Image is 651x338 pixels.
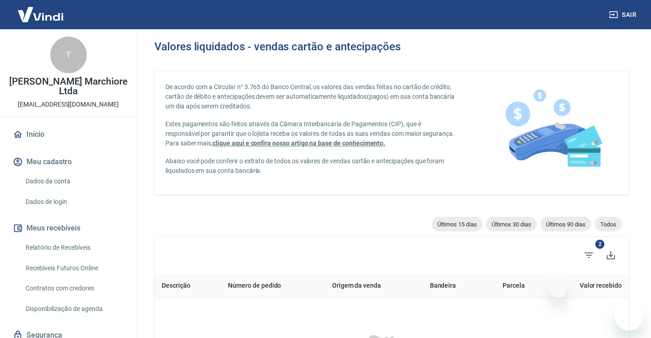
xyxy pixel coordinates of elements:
span: Últimos 15 dias [432,221,482,228]
button: Baixar listagem [600,244,622,266]
a: Relatório de Recebíveis [22,238,126,257]
iframe: Botão para abrir a janela de mensagens [614,301,644,331]
img: card-liquidations.916113cab14af1f97834.png [491,71,614,195]
div: T [50,37,87,73]
h3: Valores liquidados - vendas cartão e antecipações [154,40,401,53]
p: [PERSON_NAME] Marchiore Ltda [7,77,129,96]
th: Descrição [154,274,221,298]
div: Últimos 90 dias [540,217,591,231]
p: De acordo com a Circular n° 3.765 do Banco Central, os valores das vendas feitas no cartão de cré... [165,82,456,111]
div: Últimos 30 dias [486,217,537,231]
p: Estes pagamentos são feitos através da Câmara Interbancária de Pagamentos (CIP), que é responsáve... [165,119,456,148]
a: Contratos com credores [22,279,126,298]
a: Início [11,124,126,145]
th: Valor recebido [542,274,629,298]
th: Parcela [485,274,542,298]
button: Sair [607,6,640,23]
span: 2 [595,240,604,249]
img: Vindi [11,0,70,28]
a: Dados de login [22,193,126,211]
div: Todos [595,217,622,231]
span: Todos [595,221,622,228]
a: Disponibilização de agenda [22,300,126,318]
button: Meus recebíveis [11,218,126,238]
iframe: Fechar mensagem [549,279,567,298]
div: Últimos 15 dias [432,217,482,231]
a: Recebíveis Futuros Online [22,259,126,278]
span: Últimos 90 dias [540,221,591,228]
a: Dados da conta [22,172,126,191]
a: clique aqui e confira nosso artigo na base de conhecimento. [212,139,385,147]
span: Filtros [578,244,600,266]
button: Meu cadastro [11,152,126,172]
th: Número de pedido [221,274,325,298]
span: Últimos 30 dias [486,221,537,228]
p: [EMAIL_ADDRESS][DOMAIN_NAME] [18,100,119,109]
th: Bandeira [423,274,486,298]
th: Origem da venda [325,274,423,298]
p: Abaixo você pode conferir o extrato de todos os valores de vendas cartão e antecipações que foram... [165,156,456,176]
